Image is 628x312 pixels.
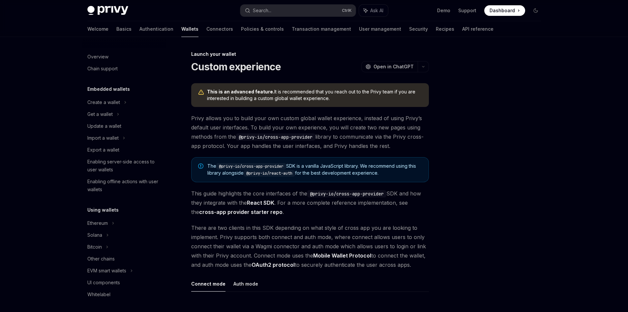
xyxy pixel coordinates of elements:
div: Get a wallet [87,110,113,118]
div: Enabling server-side access to user wallets [87,158,163,174]
div: Update a wallet [87,122,121,130]
h5: Embedded wallets [87,85,130,93]
div: Search... [253,7,271,15]
strong: React SDK [247,199,274,206]
a: Welcome [87,21,108,37]
div: Ethereum [87,219,108,227]
div: Export a wallet [87,146,119,154]
span: There are two clients in this SDK depending on what style of cross app you are looking to impleme... [191,223,429,269]
a: Recipes [436,21,454,37]
div: Bitcoin [87,243,102,251]
span: Dashboard [490,7,515,14]
span: Ask AI [370,7,383,14]
button: Connect mode [191,276,225,292]
a: Basics [116,21,132,37]
a: Transaction management [292,21,351,37]
div: Create a wallet [87,98,120,106]
span: Privy allows you to build your own custom global wallet experience, instead of using Privy’s defa... [191,114,429,151]
span: Open in ChatGPT [374,63,414,70]
div: Whitelabel [87,291,110,298]
a: Demo [437,7,450,14]
span: This guide highlights the core interfaces of the SDK and how they integrate with the . For a more... [191,189,429,217]
div: Other chains [87,255,115,263]
a: Enabling server-side access to user wallets [82,156,166,176]
a: UI components [82,277,166,289]
code: @privy-io/cross-app-provider [236,133,315,141]
button: Search...CtrlK [240,5,356,17]
svg: Note [198,163,203,169]
span: The SDK is a vanilla JavaScript library. We recommend using this library alongside for the best d... [207,163,422,177]
a: Chain support [82,63,166,75]
div: Enabling offline actions with user wallets [87,178,163,193]
a: User management [359,21,401,37]
h1: Custom experience [191,61,281,73]
a: Export a wallet [82,144,166,156]
a: Overview [82,51,166,63]
a: cross-app provider starter repo [199,209,283,216]
button: Open in ChatGPT [361,61,418,72]
a: OAuth2 protocol [252,261,295,268]
a: Whitelabel [82,289,166,300]
a: Support [458,7,476,14]
a: Other chains [82,253,166,265]
div: Solana [87,231,102,239]
div: EVM smart wallets [87,267,126,275]
code: @privy-io/cross-app-provider [307,190,386,197]
h5: Using wallets [87,206,119,214]
div: Import a wallet [87,134,119,142]
button: Ask AI [359,5,388,17]
a: Wallets [181,21,198,37]
svg: Warning [198,89,204,96]
div: Chain support [87,65,118,73]
a: API reference [462,21,493,37]
a: Enabling offline actions with user wallets [82,176,166,195]
button: Auth mode [233,276,258,292]
a: Security [409,21,428,37]
div: Overview [87,53,108,61]
a: Authentication [139,21,173,37]
span: Ctrl K [342,8,352,13]
div: UI components [87,279,120,287]
code: @privy-io/cross-app-provider [216,163,286,170]
a: Connectors [206,21,233,37]
span: It is recommended that you reach out to the Privy team if you are interested in building a custom... [207,88,422,102]
img: dark logo [87,6,128,15]
a: Update a wallet [82,120,166,132]
a: Mobile Wallet Protocol [313,252,371,259]
button: Toggle dark mode [530,5,541,16]
b: This is an advanced feature. [207,89,274,94]
a: Policies & controls [241,21,284,37]
div: Launch your wallet [191,51,429,57]
code: @privy-io/react-auth [244,170,295,177]
a: Dashboard [484,5,525,16]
